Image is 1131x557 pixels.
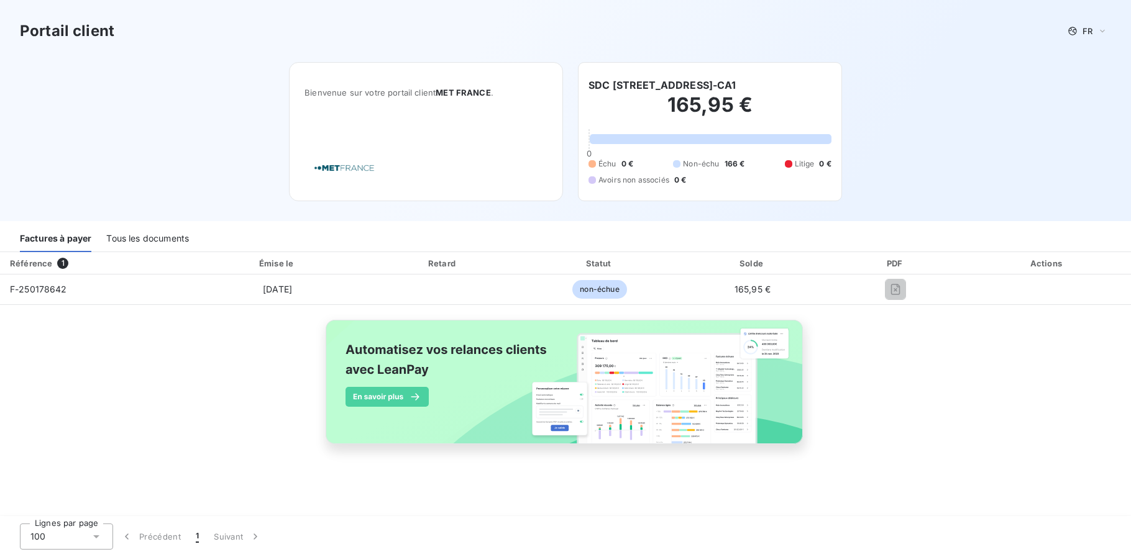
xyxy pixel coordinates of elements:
[735,284,771,294] span: 165,95 €
[263,284,292,294] span: [DATE]
[113,523,188,550] button: Précédent
[20,226,91,252] div: Factures à payer
[194,257,362,269] div: Émise le
[436,88,491,97] span: MET FRANCE
[588,93,831,130] h2: 165,95 €
[966,257,1129,269] div: Actions
[598,158,616,170] span: Échu
[304,150,384,186] img: Company logo
[304,88,547,97] span: Bienvenue sur votre portail client .
[683,158,719,170] span: Non-échu
[621,158,633,170] span: 0 €
[314,312,817,465] img: banner
[366,257,520,269] div: Retard
[795,158,815,170] span: Litige
[588,78,736,93] h6: SDC [STREET_ADDRESS]-CA1
[1083,26,1092,36] span: FR
[572,280,626,299] span: non-échue
[830,257,961,269] div: PDF
[188,523,206,550] button: 1
[598,174,669,186] span: Avoirs non associés
[680,257,826,269] div: Solde
[10,284,67,294] span: F-250178642
[196,530,199,543] span: 1
[206,523,269,550] button: Suivant
[106,226,189,252] div: Tous les documents
[57,258,68,269] span: 1
[10,258,52,268] div: Référence
[819,158,831,170] span: 0 €
[30,530,45,543] span: 100
[725,158,745,170] span: 166 €
[524,257,674,269] div: Statut
[674,174,686,186] span: 0 €
[587,148,592,158] span: 0
[20,20,114,42] h3: Portail client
